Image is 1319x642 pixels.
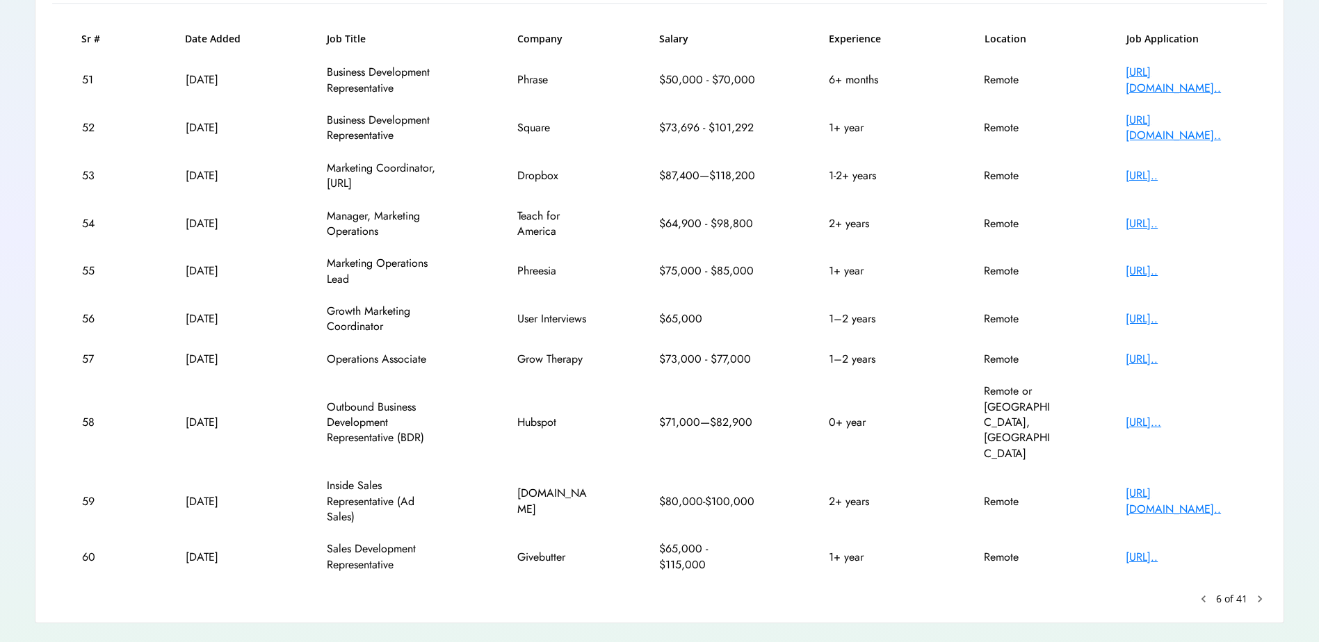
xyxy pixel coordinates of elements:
[327,65,445,96] div: Business Development Representative
[829,494,912,509] div: 2+ years
[81,32,113,46] h6: Sr #
[829,32,912,46] h6: Experience
[659,216,756,231] div: $64,900 - $98,800
[82,72,113,88] div: 51
[327,208,445,240] div: Manager, Marketing Operations
[659,168,756,183] div: $87,400—$118,200
[984,120,1053,135] div: Remote
[82,263,113,279] div: 55
[1253,592,1267,606] button: chevron_right
[984,494,1053,509] div: Remote
[327,32,366,46] h6: Job Title
[829,550,912,565] div: 1+ year
[517,352,587,367] div: Grow Therapy
[82,415,113,430] div: 58
[984,263,1053,279] div: Remote
[517,208,587,240] div: Teach for America
[829,415,912,430] div: 0+ year
[82,168,113,183] div: 53
[517,168,587,183] div: Dropbox
[829,216,912,231] div: 2+ years
[659,494,756,509] div: $80,000-$100,000
[829,352,912,367] div: 1–2 years
[517,550,587,565] div: Givebutter
[1126,352,1237,367] div: [URL]..
[829,120,912,135] div: 1+ year
[327,352,445,367] div: Operations Associate
[984,168,1053,183] div: Remote
[1126,113,1237,144] div: [URL][DOMAIN_NAME]..
[1216,592,1247,606] div: 6 of 41
[82,120,113,135] div: 52
[829,311,912,327] div: 1–2 years
[517,486,587,517] div: [DOMAIN_NAME]
[327,400,445,446] div: Outbound Business Development Representative (BDR)
[327,541,445,573] div: Sales Development Representative
[185,32,254,46] h6: Date Added
[1126,550,1237,565] div: [URL]..
[517,311,587,327] div: User Interviews
[517,72,587,88] div: Phrase
[82,550,113,565] div: 60
[186,72,255,88] div: [DATE]
[186,352,255,367] div: [DATE]
[186,550,255,565] div: [DATE]
[327,160,445,192] div: Marketing Coordinator, [URL]
[186,120,255,135] div: [DATE]
[659,72,756,88] div: $50,000 - $70,000
[984,311,1053,327] div: Remote
[186,263,255,279] div: [DATE]
[517,415,587,430] div: Hubspot
[327,256,445,287] div: Marketing Operations Lead
[82,352,113,367] div: 57
[327,304,445,335] div: Growth Marketing Coordinator
[1126,216,1237,231] div: [URL]..
[984,352,1053,367] div: Remote
[82,311,113,327] div: 56
[829,168,912,183] div: 1-2+ years
[82,494,113,509] div: 59
[829,72,912,88] div: 6+ months
[659,352,756,367] div: $73,000 - $77,000
[186,415,255,430] div: [DATE]
[984,550,1053,565] div: Remote
[327,478,445,525] div: Inside Sales Representative (Ad Sales)
[984,384,1053,461] div: Remote or [GEOGRAPHIC_DATA], [GEOGRAPHIC_DATA]
[1126,311,1237,327] div: [URL]..
[659,32,756,46] h6: Salary
[186,494,255,509] div: [DATE]
[1126,32,1238,46] h6: Job Application
[1126,415,1237,430] div: [URL]...
[186,168,255,183] div: [DATE]
[186,216,255,231] div: [DATE]
[517,120,587,135] div: Square
[82,216,113,231] div: 54
[1126,65,1237,96] div: [URL][DOMAIN_NAME]..
[327,113,445,144] div: Business Development Representative
[659,120,756,135] div: $73,696 - $101,292
[984,216,1053,231] div: Remote
[829,263,912,279] div: 1+ year
[1126,168,1237,183] div: [URL]..
[659,541,756,573] div: $65,000 - $115,000
[186,311,255,327] div: [DATE]
[1126,263,1237,279] div: [URL]..
[1197,592,1211,606] button: keyboard_arrow_left
[659,415,756,430] div: $71,000—$82,900
[985,32,1054,46] h6: Location
[1126,486,1237,517] div: [URL][DOMAIN_NAME]..
[517,263,587,279] div: Phreesia
[659,263,756,279] div: $75,000 - $85,000
[984,72,1053,88] div: Remote
[659,311,756,327] div: $65,000
[517,32,587,46] h6: Company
